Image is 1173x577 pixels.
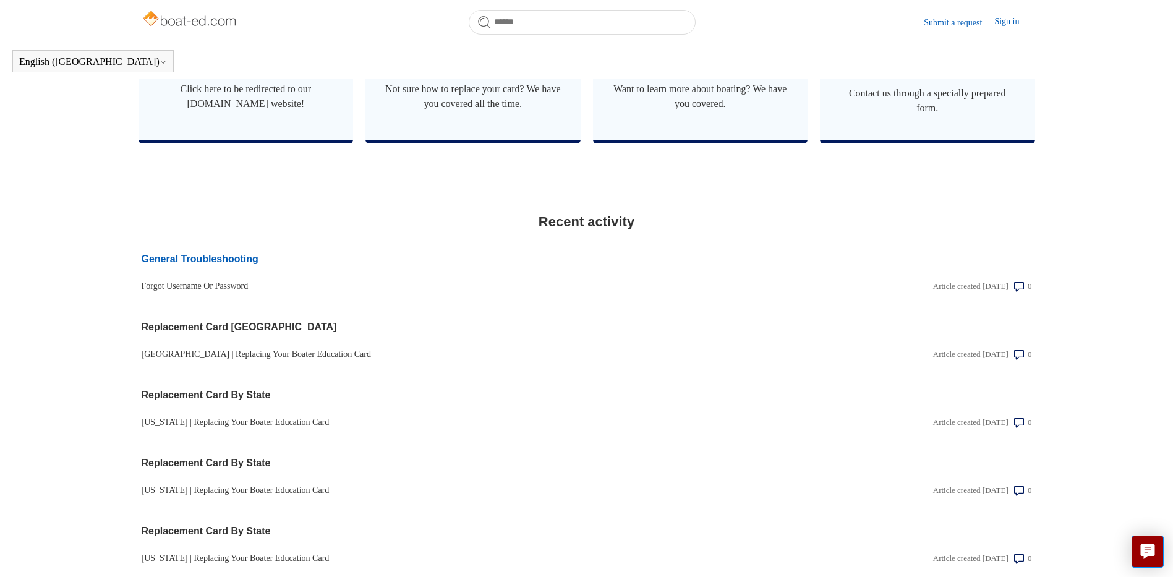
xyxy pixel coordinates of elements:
[142,320,765,335] a: Replacement Card [GEOGRAPHIC_DATA]
[19,56,167,67] button: English ([GEOGRAPHIC_DATA])
[142,280,765,293] a: Forgot Username Or Password
[142,348,765,361] a: [GEOGRAPHIC_DATA] | Replacing Your Boater Education Card
[157,82,335,111] span: Click here to be redirected to our [DOMAIN_NAME] website!
[142,456,765,471] a: Replacement Card By State
[142,252,765,267] a: General Troubleshooting
[142,7,240,32] img: Boat-Ed Help Center home page
[933,484,1009,497] div: Article created [DATE]
[142,388,765,403] a: Replacement Card By State
[142,416,765,429] a: [US_STATE] | Replacing Your Boater Education Card
[933,552,1009,565] div: Article created [DATE]
[838,86,1017,116] span: Contact us through a specially prepared form.
[933,348,1009,361] div: Article created [DATE]
[142,484,765,497] a: [US_STATE] | Replacing Your Boater Education Card
[1132,536,1164,568] button: Live chat
[933,280,1009,293] div: Article created [DATE]
[933,416,1009,429] div: Article created [DATE]
[142,524,765,539] a: Replacement Card By State
[612,82,790,111] span: Want to learn more about boating? We have you covered.
[142,212,1032,232] h2: Recent activity
[469,10,696,35] input: Search
[994,15,1031,30] a: Sign in
[384,82,562,111] span: Not sure how to replace your card? We have you covered all the time.
[924,16,994,29] a: Submit a request
[142,552,765,565] a: [US_STATE] | Replacing Your Boater Education Card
